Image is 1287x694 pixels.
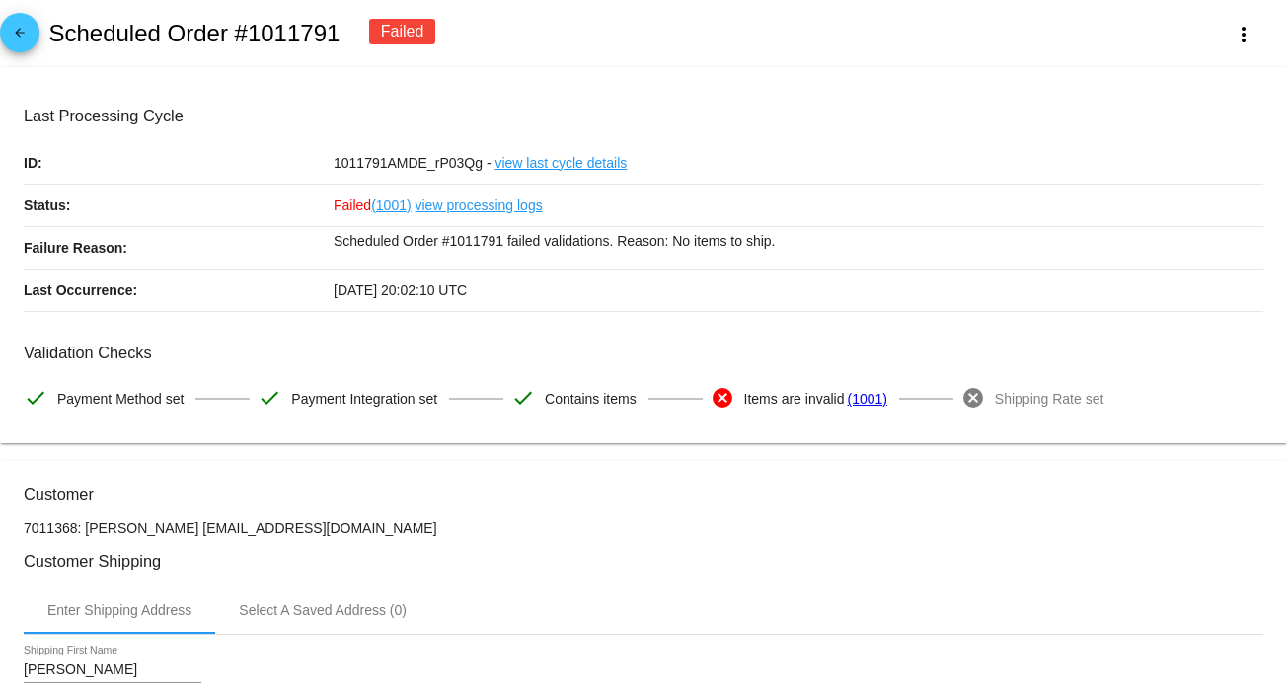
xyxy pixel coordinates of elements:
[847,378,886,420] a: (1001)
[57,378,184,420] span: Payment Method set
[24,142,334,184] p: ID:
[334,282,467,298] span: [DATE] 20:02:10 UTC
[494,142,627,184] a: view last cycle details
[239,602,407,618] div: Select A Saved Address (0)
[995,378,1104,420] span: Shipping Rate set
[416,185,543,226] a: view processing logs
[961,386,985,410] mat-icon: cancel
[334,227,1263,255] p: Scheduled Order #1011791 failed validations. Reason: No items to ship.
[1232,23,1255,46] mat-icon: more_vert
[48,20,340,47] h2: Scheduled Order #1011791
[545,378,637,420] span: Contains items
[711,386,734,410] mat-icon: cancel
[24,662,201,678] input: Shipping First Name
[369,19,436,44] div: Failed
[744,378,845,420] span: Items are invalid
[24,344,1263,362] h3: Validation Checks
[24,386,47,410] mat-icon: check
[24,227,334,269] p: Failure Reason:
[334,155,492,171] span: 1011791AMDE_rP03Qg -
[334,197,412,213] span: Failed
[47,602,191,618] div: Enter Shipping Address
[24,485,1263,503] h3: Customer
[8,26,32,49] mat-icon: arrow_back
[291,378,437,420] span: Payment Integration set
[24,552,1263,571] h3: Customer Shipping
[24,185,334,226] p: Status:
[24,520,1263,536] p: 7011368: [PERSON_NAME] [EMAIL_ADDRESS][DOMAIN_NAME]
[511,386,535,410] mat-icon: check
[24,107,1263,125] h3: Last Processing Cycle
[24,270,334,311] p: Last Occurrence:
[371,185,411,226] a: (1001)
[258,386,281,410] mat-icon: check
